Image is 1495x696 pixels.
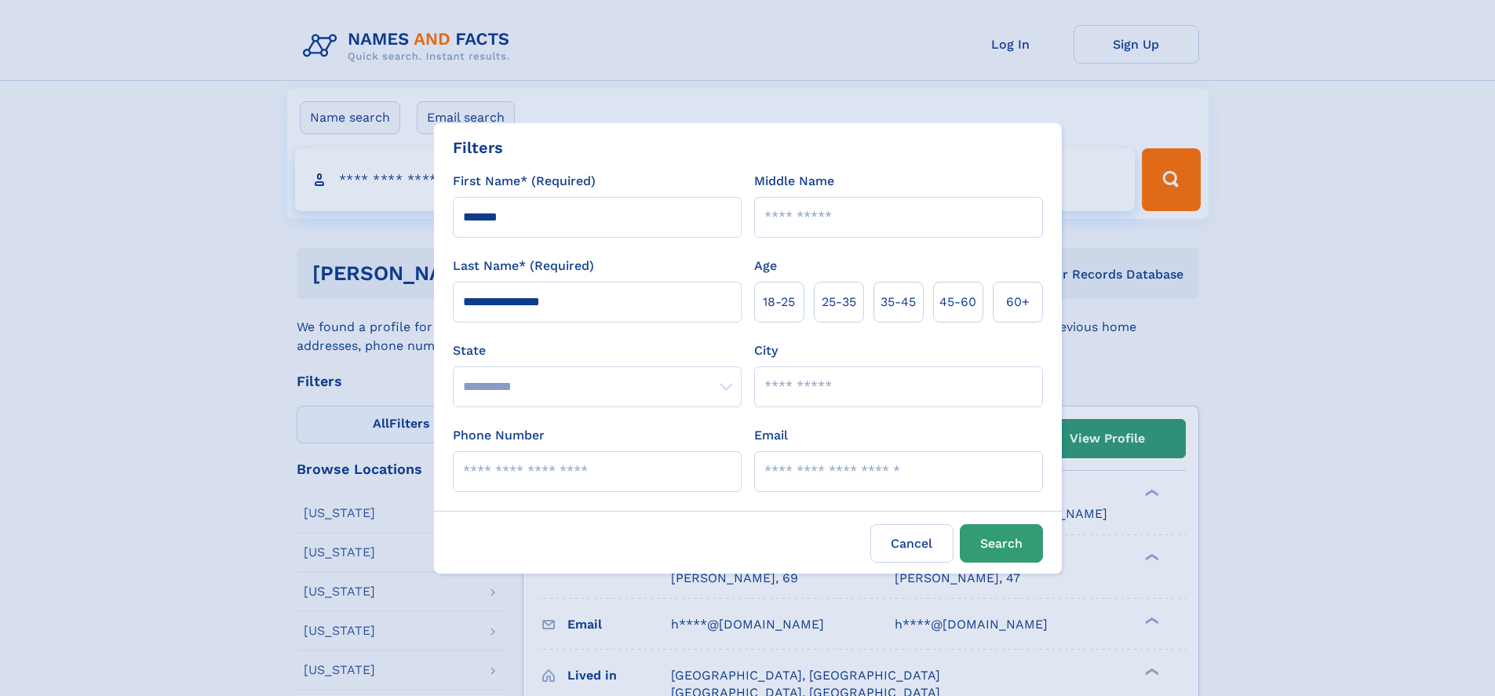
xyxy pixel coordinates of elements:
[870,524,954,563] label: Cancel
[754,426,788,445] label: Email
[881,293,916,312] span: 35‑45
[453,257,594,275] label: Last Name* (Required)
[754,257,777,275] label: Age
[763,293,795,312] span: 18‑25
[939,293,976,312] span: 45‑60
[822,293,856,312] span: 25‑35
[754,341,778,360] label: City
[453,426,545,445] label: Phone Number
[1006,293,1030,312] span: 60+
[754,172,834,191] label: Middle Name
[453,136,503,159] div: Filters
[453,172,596,191] label: First Name* (Required)
[453,341,742,360] label: State
[960,524,1043,563] button: Search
